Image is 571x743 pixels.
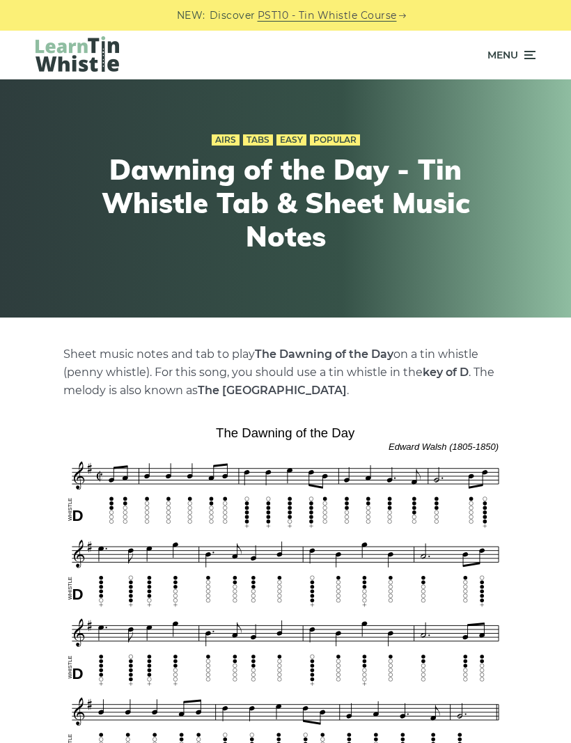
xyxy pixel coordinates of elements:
strong: The Dawning of the Day [255,347,393,361]
img: LearnTinWhistle.com [36,36,119,72]
h1: Dawning of the Day - Tin Whistle Tab & Sheet Music Notes [97,152,474,253]
span: Menu [487,38,518,72]
a: Easy [276,134,306,146]
a: Airs [212,134,240,146]
p: Sheet music notes and tab to play on a tin whistle (penny whistle). For this song, you should use... [63,345,508,400]
strong: The [GEOGRAPHIC_DATA] [198,384,347,397]
strong: key of D [423,366,469,379]
a: Popular [310,134,360,146]
a: Tabs [243,134,273,146]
